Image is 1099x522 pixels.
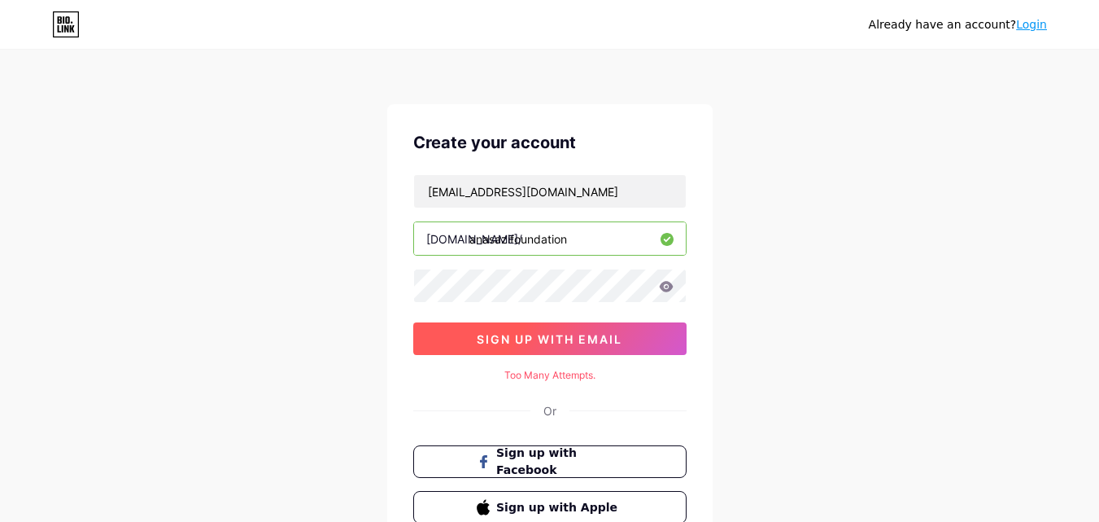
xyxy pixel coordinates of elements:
[426,230,522,248] div: [DOMAIN_NAME]/
[413,445,687,478] button: Sign up with Facebook
[413,322,687,355] button: sign up with email
[414,222,686,255] input: username
[496,499,622,516] span: Sign up with Apple
[413,368,687,383] div: Too Many Attempts.
[414,175,686,208] input: Email
[413,130,687,155] div: Create your account
[1016,18,1047,31] a: Login
[543,402,556,419] div: Or
[869,16,1047,33] div: Already have an account?
[496,445,622,479] span: Sign up with Facebook
[477,332,622,346] span: sign up with email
